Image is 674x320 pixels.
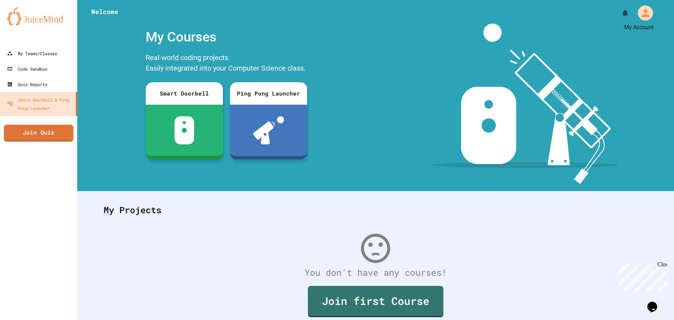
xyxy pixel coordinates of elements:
[253,116,284,144] img: ppl-with-ball.png
[624,23,654,32] div: My Account
[142,24,311,51] div: My Courses
[7,49,57,58] div: My Teams/Classes
[431,24,619,184] img: banner-image-my-projects.png
[146,82,223,105] div: Smart Doorbell
[308,286,443,317] a: Join first Course
[7,7,70,25] img: logo-orange.svg
[230,82,307,105] div: Ping Pong Launcher
[7,80,47,89] div: Quiz Reports
[7,96,73,112] div: Smart Doorbell & Ping Pong Launcher
[97,266,655,279] div: You don't have any courses!
[3,3,48,45] div: Chat with us now!Close
[645,292,667,313] iframe: chat widget
[142,51,311,77] div: Real-world coding projects. Easily integrated into your Computer Science class.
[7,65,47,73] div: Code Sandbox
[174,116,194,144] img: sdb-white.svg
[608,7,631,19] div: My Notifications
[616,261,667,291] iframe: chat widget
[629,3,655,22] div: My Account
[97,196,655,224] div: My Projects
[4,125,73,142] a: Join Quiz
